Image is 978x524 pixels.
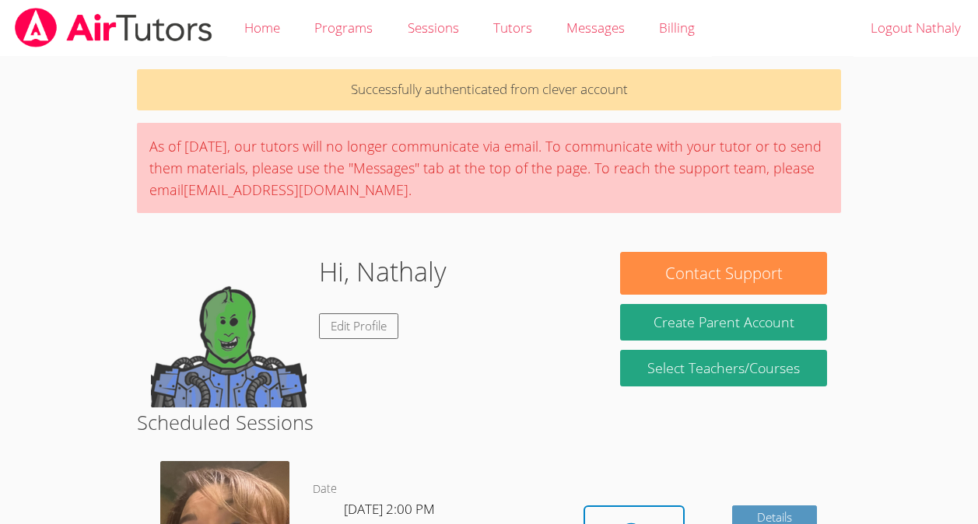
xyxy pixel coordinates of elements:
[137,407,841,437] h2: Scheduled Sessions
[620,304,826,341] button: Create Parent Account
[319,252,447,292] h1: Hi, Nathaly
[13,8,214,47] img: airtutors_banner-c4298cdbf04f3fff15de1276eac7730deb9818008684d7c2e4769d2f7ddbe033.png
[566,19,625,37] span: Messages
[313,480,337,499] dt: Date
[137,123,841,213] div: As of [DATE], our tutors will no longer communicate via email. To communicate with your tutor or ...
[620,350,826,386] a: Select Teachers/Courses
[344,500,435,518] span: [DATE] 2:00 PM
[151,252,307,407] img: default.png
[319,313,398,339] a: Edit Profile
[137,69,841,110] p: Successfully authenticated from clever account
[620,252,826,295] button: Contact Support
